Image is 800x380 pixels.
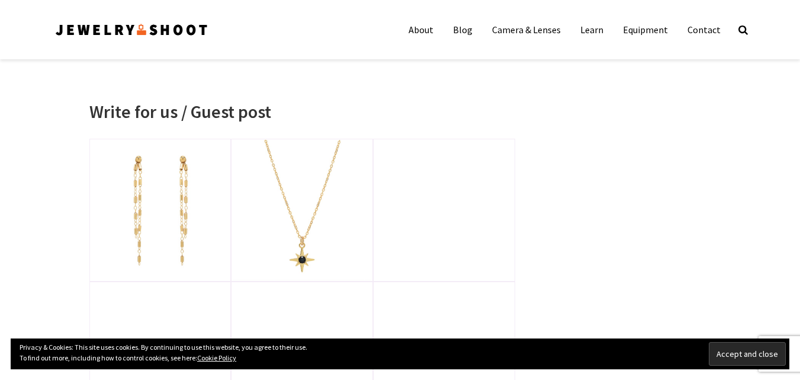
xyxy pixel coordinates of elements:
input: Accept and close [709,342,786,366]
h1: Write for us / Guest post [89,101,516,122]
a: Camera & Lenses [483,18,570,41]
a: Learn [571,18,612,41]
a: Contact [679,18,730,41]
a: About [400,18,442,41]
a: Blog [444,18,481,41]
a: Cookie Policy [197,353,236,362]
div: Privacy & Cookies: This site uses cookies. By continuing to use this website, you agree to their ... [11,339,789,369]
a: Equipment [614,18,677,41]
img: Jewelry Photographer Bay Area - San Francisco | Nationwide via Mail [54,20,209,39]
